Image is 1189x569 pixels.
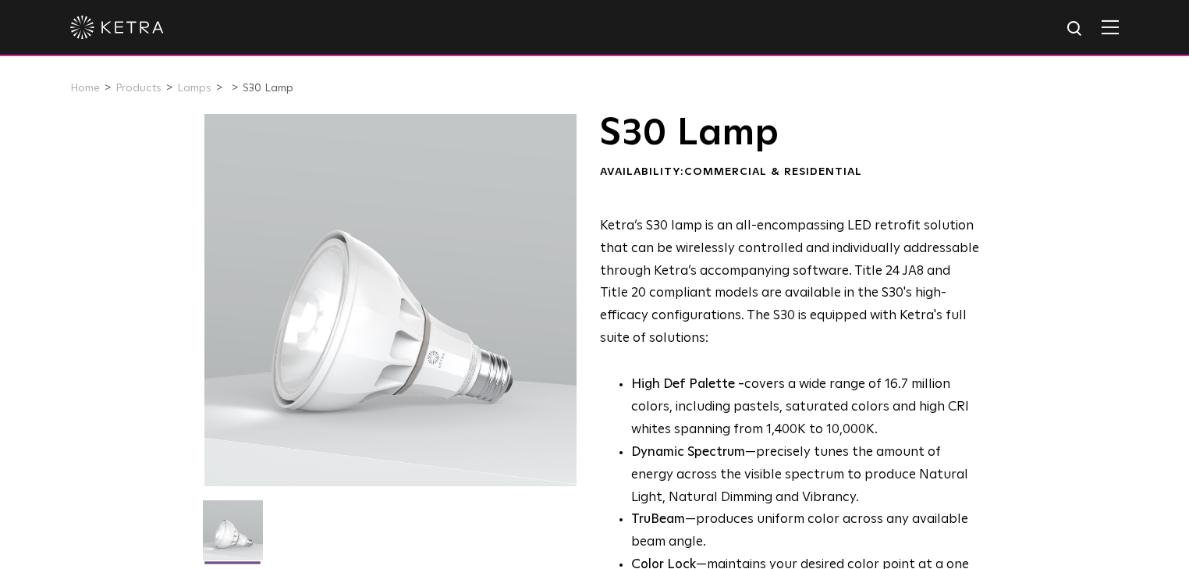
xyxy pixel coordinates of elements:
[177,83,211,94] a: Lamps
[600,165,980,180] div: Availability:
[631,374,980,442] p: covers a wide range of 16.7 million colors, including pastels, saturated colors and high CRI whit...
[631,442,980,510] li: —precisely tunes the amount of energy across the visible spectrum to produce Natural Light, Natur...
[70,83,100,94] a: Home
[600,219,979,345] span: Ketra’s S30 lamp is an all-encompassing LED retrofit solution that can be wirelessly controlled a...
[631,509,980,554] li: —produces uniform color across any available beam angle.
[243,83,293,94] a: S30 Lamp
[1102,20,1119,34] img: Hamburger%20Nav.svg
[115,83,161,94] a: Products
[631,378,744,391] strong: High Def Palette -
[631,446,745,459] strong: Dynamic Spectrum
[70,16,164,39] img: ketra-logo-2019-white
[631,513,685,526] strong: TruBeam
[684,166,862,177] span: Commercial & Residential
[1066,20,1085,39] img: search icon
[600,114,980,153] h1: S30 Lamp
